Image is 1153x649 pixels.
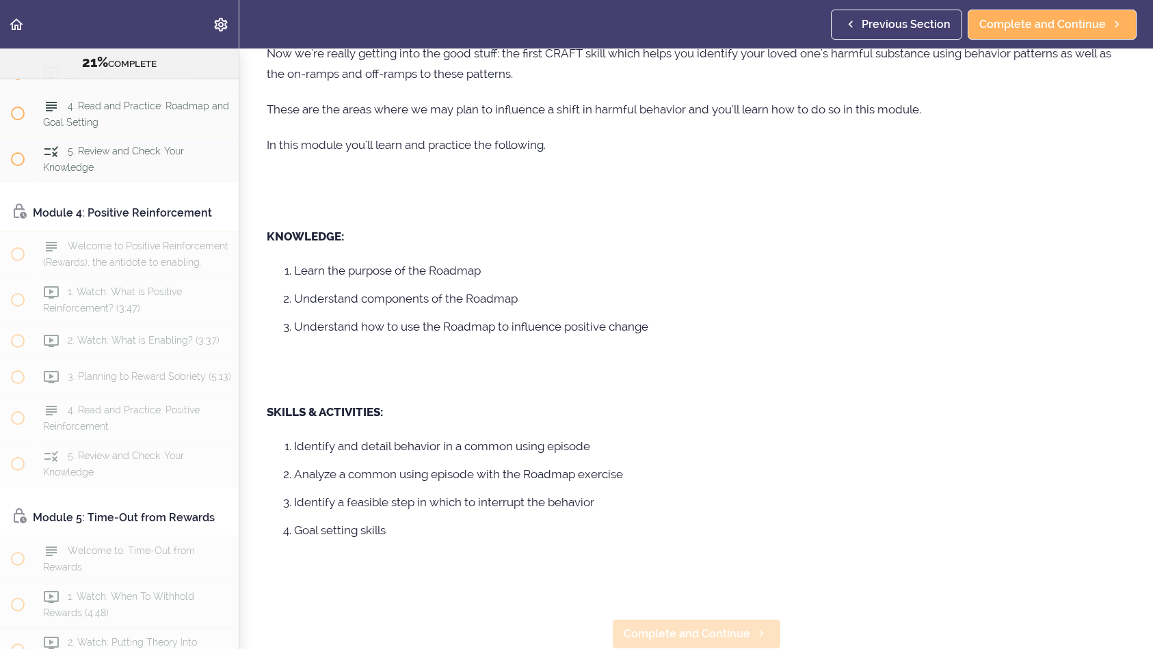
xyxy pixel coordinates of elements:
a: Complete and Continue [968,10,1137,40]
span: Identify and detail behavior in a common using episode [294,439,590,453]
span: 2. Watch: What is Enabling? (3:37) [68,335,220,346]
span: Analyze a common using episode with the Roadmap exercise [294,467,623,481]
span: 5. Review and Check: Your Knowledge [43,146,184,172]
span: 1. Watch: What is Positive Reinforcement? (3:47) [43,286,182,313]
strong: KNOWLEDGE: [267,230,344,243]
p: These are the areas where we may plan to influence a shift in harmful behavior and you'll learn h... [267,99,1126,120]
span: 21% [82,54,108,70]
svg: Settings Menu [213,16,229,33]
strong: SKILLS & ACTIVITIES: [267,405,383,419]
a: Complete and Continue [612,619,781,649]
span: Understand how to use the Roadmap to influence positive change [294,320,648,333]
span: Welcome to Positive Reinforcement (Rewards), the antidote to enabling. [43,240,228,267]
span: 4. Read and Practice: Positive Reinforcement [43,404,200,431]
span: 3. Planning to Reward Sobriety (5:13) [68,371,231,382]
span: 5. Review and Check: Your Knowledge [43,450,184,477]
span: Complete and Continue [624,626,750,642]
span: Welcome to: Time-Out from Rewards [43,545,195,572]
p: In this module you'll learn and practice the following. [267,135,1126,155]
span: Understand components of the Roadmap [294,292,518,305]
p: Now we're really getting into the good stuff: the first CRAFT skill which helps you identify your... [267,43,1126,84]
span: Goal setting skills [294,523,386,537]
svg: Back to course curriculum [8,16,25,33]
a: Previous Section [831,10,962,40]
span: 1. Watch: When To Withhold Rewards (4:48) [43,591,194,618]
span: Previous Section [862,16,951,33]
span: Learn the purpose of the Roadmap [294,264,481,277]
span: Complete and Continue [979,16,1106,33]
span: Identify a feasible step in which to interrupt the behavior [294,495,594,509]
span: 4. Read and Practice: Roadmap and Goal Setting [43,100,229,126]
div: COMPLETE [17,54,222,72]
